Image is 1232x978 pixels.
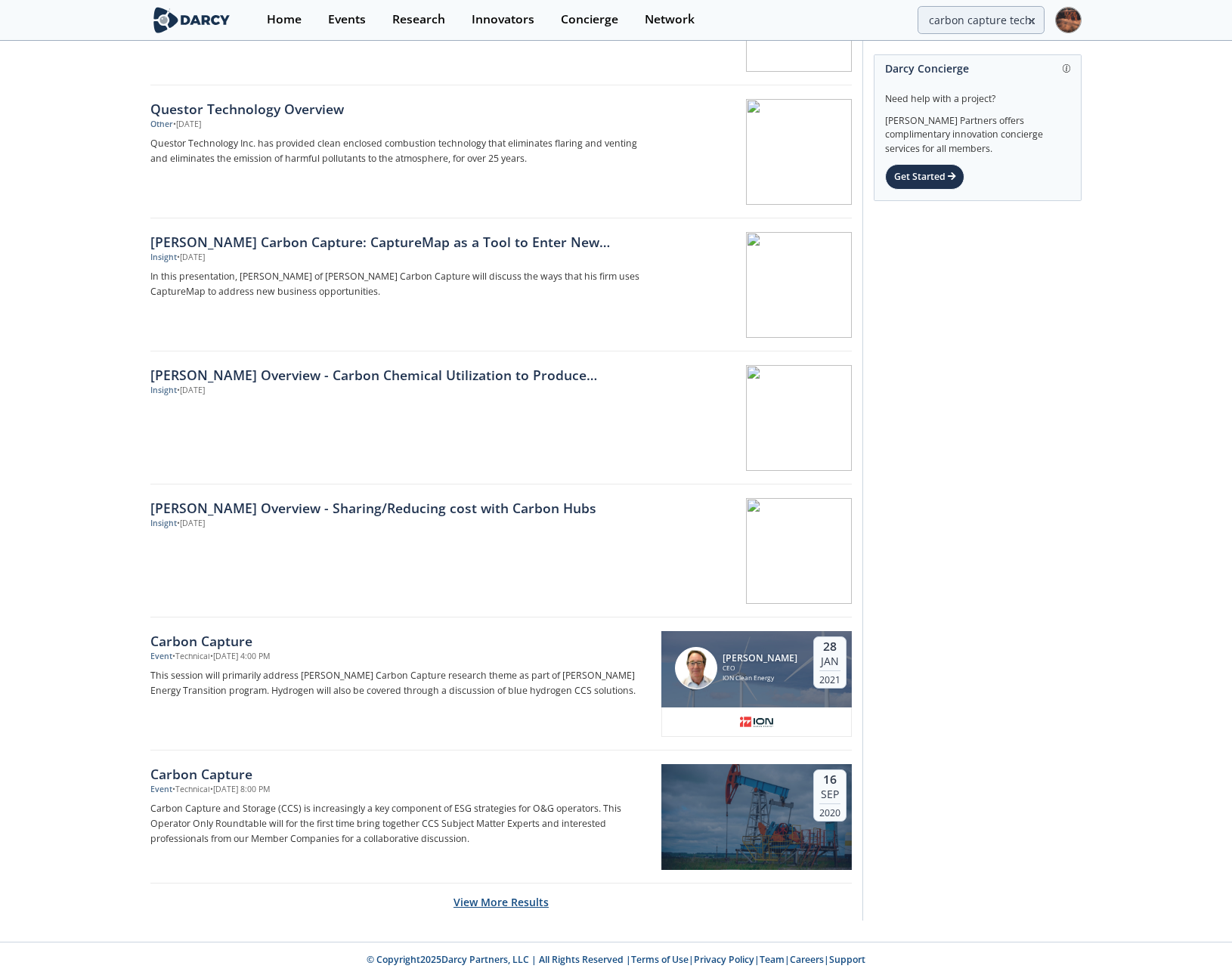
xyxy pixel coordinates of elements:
[760,953,785,966] a: Team
[150,668,651,698] p: This session will primarily address [PERSON_NAME] Carbon Capture research theme as part of [PERSO...
[885,82,1070,106] div: Need help with a project?
[829,953,865,966] a: Support
[173,119,201,131] div: • [DATE]
[790,953,824,966] a: Careers
[392,14,445,26] div: Research
[453,884,549,921] button: Load More Results
[150,764,651,784] div: Carbon Capture
[328,14,366,26] div: Events
[177,385,205,397] div: • [DATE]
[885,164,964,190] div: Get Started
[150,518,177,530] div: Insight
[631,953,689,966] a: Terms of Use
[819,803,840,819] div: 2020
[150,385,177,397] div: Insight
[675,647,717,689] img: Buz Brown
[172,651,270,663] div: • Technical • [DATE] 4:00 PM
[150,651,172,663] div: Event
[150,498,651,518] div: [PERSON_NAME] Overview - Sharing/Reducing cost with Carbon Hubs
[472,14,534,26] div: Innovators
[1055,7,1082,33] img: Profile
[819,772,840,788] div: 16
[150,7,233,33] img: logo-wide.svg
[819,655,840,668] div: Jan
[177,252,205,264] div: • [DATE]
[885,55,1070,82] div: Darcy Concierge
[172,784,270,796] div: • Technical • [DATE] 8:00 PM
[1063,64,1071,73] img: information.svg
[150,99,651,119] div: Questor Technology Overview
[150,119,173,131] div: Other
[150,801,651,846] p: Carbon Capture and Storage (CCS) is increasingly a key component of ESG strategies for O&G operat...
[150,631,651,651] div: Carbon Capture
[150,751,852,884] a: Carbon Capture Event •Technical•[DATE] 8:00 PM Carbon Capture and Storage (CCS) is increasingly a...
[150,85,852,218] a: Questor Technology Overview Other •[DATE] Questor Technology Inc. has provided clean enclosed com...
[150,269,651,299] p: In this presentation, [PERSON_NAME] of [PERSON_NAME] Carbon Capture will discuss the ways that hi...
[694,953,754,966] a: Privacy Policy
[150,365,651,385] div: [PERSON_NAME] Overview - Carbon Chemical Utilization to Produce Methanol
[177,518,205,530] div: • [DATE]
[57,953,1175,967] p: © Copyright 2025 Darcy Partners, LLC | All Rights Reserved | | | | |
[267,14,302,26] div: Home
[150,784,172,796] div: Event
[561,14,618,26] div: Concierge
[723,653,797,664] div: [PERSON_NAME]
[723,664,797,673] div: CEO
[150,232,651,252] div: [PERSON_NAME] Carbon Capture: CaptureMap as a Tool to Enter New Markets
[150,218,852,351] a: [PERSON_NAME] Carbon Capture: CaptureMap as a Tool to Enter New Markets Insight •[DATE] In this p...
[819,788,840,801] div: Sep
[819,670,840,686] div: 2021
[150,136,651,166] p: Questor Technology Inc. has provided clean enclosed combustion technology that eliminates flaring...
[150,351,852,484] a: [PERSON_NAME] Overview - Carbon Chemical Utilization to Produce Methanol Insight •[DATE]
[150,617,852,751] a: Carbon Capture Event •Technical•[DATE] 4:00 PM This session will primarily address [PERSON_NAME] ...
[819,639,840,655] div: 28
[739,713,775,731] img: 94200702-75c3-4055-a095-b4a822a221a8
[150,252,177,264] div: Insight
[918,6,1045,34] input: Advanced Search
[645,14,695,26] div: Network
[150,484,852,617] a: [PERSON_NAME] Overview - Sharing/Reducing cost with Carbon Hubs Insight •[DATE]
[723,673,797,683] div: ION Clean Energy
[885,106,1070,156] div: [PERSON_NAME] Partners offers complimentary innovation concierge services for all members.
